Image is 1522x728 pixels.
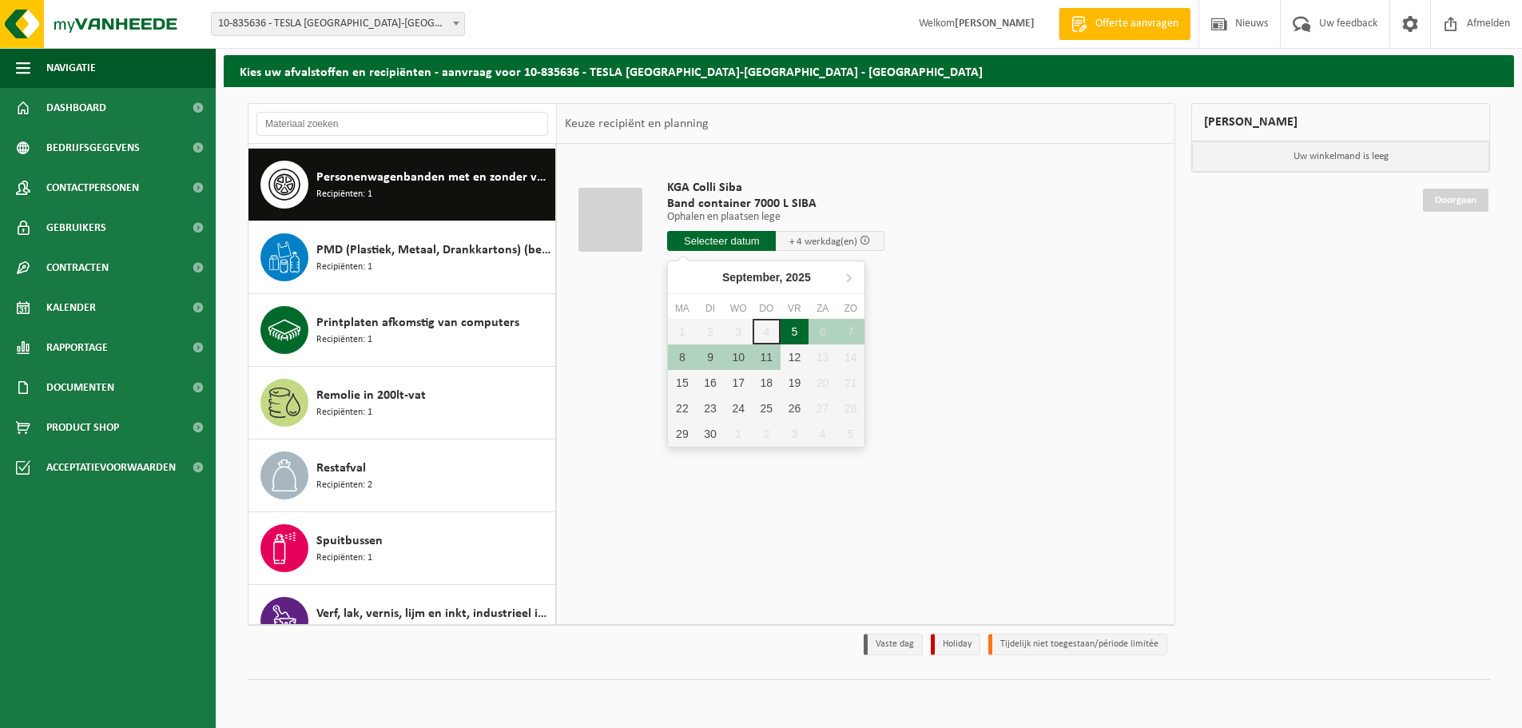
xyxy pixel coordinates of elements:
span: Documenten [46,368,114,408]
li: Tijdelijk niet toegestaan/période limitée [988,634,1167,655]
span: Rapportage [46,328,108,368]
span: Dashboard [46,88,106,128]
span: Recipiënten: 1 [316,187,372,202]
li: Vaste dag [864,634,923,655]
input: Selecteer datum [667,231,776,251]
div: 25 [753,396,781,421]
span: Gebruikers [46,208,106,248]
span: Recipiënten: 1 [316,405,372,420]
span: Printplaten afkomstig van computers [316,313,519,332]
div: 29 [668,421,696,447]
div: 11 [753,344,781,370]
div: 5 [781,319,809,344]
div: 30 [696,421,724,447]
span: Offerte aanvragen [1091,16,1182,32]
span: Product Shop [46,408,119,448]
span: Kalender [46,288,96,328]
span: Verf, lak, vernis, lijm en inkt, industrieel in 200lt-vat [316,604,551,623]
span: Recipiënten: 1 [316,332,372,348]
li: Holiday [931,634,980,655]
button: Restafval Recipiënten: 2 [248,440,556,512]
button: PMD (Plastiek, Metaal, Drankkartons) (bedrijven) Recipiënten: 1 [248,221,556,294]
div: 2 [753,421,781,447]
span: Spuitbussen [316,531,383,551]
div: 8 [668,344,696,370]
strong: [PERSON_NAME] [955,18,1035,30]
div: zo [837,300,864,316]
div: 3 [781,421,809,447]
div: 9 [696,344,724,370]
span: Contracten [46,248,109,288]
span: Navigatie [46,48,96,88]
div: 22 [668,396,696,421]
span: Contactpersonen [46,168,139,208]
h2: Kies uw afvalstoffen en recipiënten - aanvraag voor 10-835636 - TESLA [GEOGRAPHIC_DATA]-[GEOGRAPH... [224,55,1514,86]
span: 10-835636 - TESLA BELGIUM-HASSELT - HASSELT [211,12,465,36]
div: 1 [725,421,753,447]
i: 2025 [786,272,811,283]
a: Offerte aanvragen [1059,8,1190,40]
div: za [809,300,837,316]
div: vr [781,300,809,316]
span: PMD (Plastiek, Metaal, Drankkartons) (bedrijven) [316,241,551,260]
div: 10 [725,344,753,370]
input: Materiaal zoeken [256,112,548,136]
div: 24 [725,396,753,421]
div: ma [668,300,696,316]
span: Bedrijfsgegevens [46,128,140,168]
div: di [696,300,724,316]
p: Ophalen en plaatsen lege [667,212,884,223]
div: 17 [725,370,753,396]
button: Verf, lak, vernis, lijm en inkt, industrieel in 200lt-vat Recipiënten: 1 [248,585,556,658]
span: Remolie in 200lt-vat [316,386,426,405]
span: KGA Colli Siba [667,180,884,196]
button: Remolie in 200lt-vat Recipiënten: 1 [248,367,556,440]
div: 26 [781,396,809,421]
div: 15 [668,370,696,396]
span: Personenwagenbanden met en zonder velg [316,168,551,187]
span: Recipiënten: 1 [316,551,372,566]
button: Personenwagenbanden met en zonder velg Recipiënten: 1 [248,149,556,221]
span: Recipiënten: 1 [316,260,372,275]
div: wo [725,300,753,316]
div: 16 [696,370,724,396]
div: September, [716,265,817,290]
div: 19 [781,370,809,396]
span: Recipiënten: 1 [316,623,372,638]
span: Recipiënten: 2 [316,478,372,493]
span: Acceptatievoorwaarden [46,448,176,487]
div: Keuze recipiënt en planning [557,104,717,144]
div: [PERSON_NAME] [1191,103,1490,141]
button: Spuitbussen Recipiënten: 1 [248,512,556,585]
span: Restafval [316,459,366,478]
span: 10-835636 - TESLA BELGIUM-HASSELT - HASSELT [212,13,464,35]
a: Doorgaan [1423,189,1488,212]
div: do [753,300,781,316]
div: 12 [781,344,809,370]
span: Band container 7000 L SIBA [667,196,884,212]
div: 23 [696,396,724,421]
button: Printplaten afkomstig van computers Recipiënten: 1 [248,294,556,367]
p: Uw winkelmand is leeg [1192,141,1489,172]
span: + 4 werkdag(en) [789,237,857,247]
div: 18 [753,370,781,396]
